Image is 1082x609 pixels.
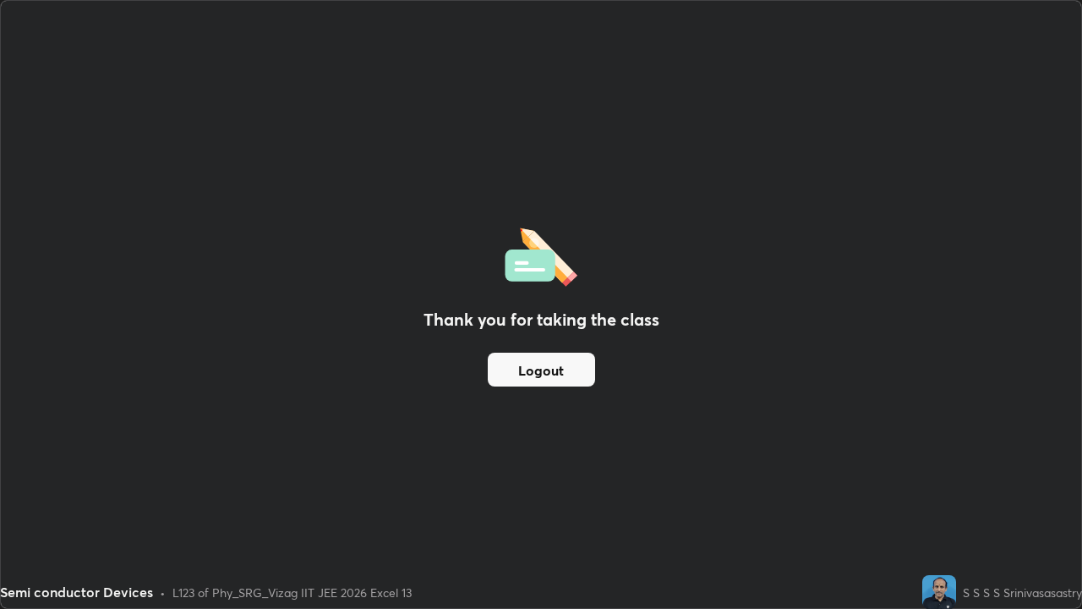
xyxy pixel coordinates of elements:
img: offlineFeedback.1438e8b3.svg [505,222,577,287]
img: db7463c15c9c462fb0e001d81a527131.jpg [922,575,956,609]
div: • [160,584,166,601]
div: L123 of Phy_SRG_Vizag IIT JEE 2026 Excel 13 [172,584,412,601]
button: Logout [488,353,595,387]
div: S S S S Srinivasasastry [963,584,1082,601]
h2: Thank you for taking the class [424,307,659,332]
